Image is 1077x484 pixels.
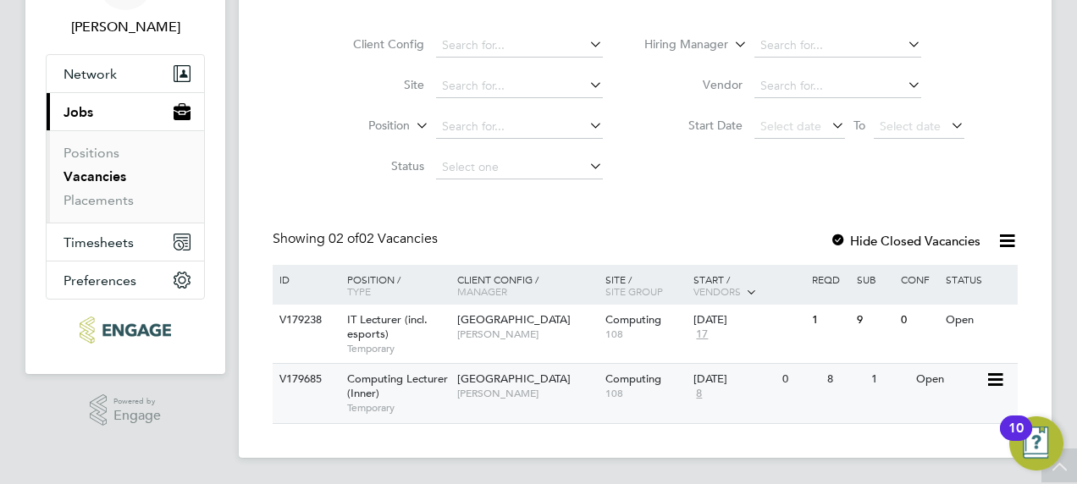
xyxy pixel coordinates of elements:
div: Position / [334,265,453,305]
div: 9 [853,305,897,336]
input: Search for... [436,115,603,139]
span: Engage [113,409,161,423]
label: Vendor [645,77,743,92]
a: Placements [64,192,134,208]
div: Reqd [808,265,852,294]
a: Positions [64,145,119,161]
span: [GEOGRAPHIC_DATA] [457,312,571,327]
div: 10 [1008,428,1024,450]
span: Computing [605,371,661,386]
button: Open Resource Center, 10 new notifications [1009,416,1063,470]
span: Computing Lecturer (Inner) [347,371,448,400]
label: Hide Closed Vacancies [830,233,980,249]
button: Jobs [47,93,204,130]
div: Jobs [47,130,204,223]
span: [PERSON_NAME] [457,387,597,400]
span: Jobs [64,104,93,120]
div: ID [275,265,334,294]
div: Showing [273,230,441,248]
span: IT Lecturer (incl. esports) [347,312,428,341]
span: Manager [457,284,507,298]
img: ncclondon-logo-retina.png [80,316,170,344]
span: [PERSON_NAME] [457,327,597,341]
span: Site Group [605,284,663,298]
span: 8 [693,387,704,401]
label: Client Config [327,36,424,52]
div: Conf [897,265,941,294]
input: Search for... [436,74,603,98]
input: Search for... [436,34,603,58]
a: Go to home page [46,316,205,344]
div: Status [942,265,1015,294]
span: Timesheets [64,234,134,250]
button: Preferences [47,261,204,299]
a: Vacancies [64,168,126,184]
span: Temporary [347,342,449,355]
span: 17 [693,327,710,342]
span: Preferences [64,272,136,289]
span: 02 of [329,230,359,247]
div: Open [942,305,1015,336]
span: Select date [760,118,821,134]
span: 02 Vacancies [329,230,438,247]
a: Powered byEngage [90,394,162,426]
div: 0 [778,364,822,395]
label: Start Date [645,118,743,133]
span: 108 [605,387,686,400]
input: Search for... [754,34,921,58]
label: Status [327,158,424,173]
label: Position [312,118,410,135]
div: [DATE] [693,372,774,387]
button: Network [47,55,204,92]
div: Open [912,364,986,395]
label: Hiring Manager [631,36,728,53]
button: Timesheets [47,223,204,261]
div: V179238 [275,305,334,336]
span: To [848,114,870,136]
div: Start / [689,265,808,307]
div: 1 [808,305,852,336]
span: Fraz Arshad [46,17,205,37]
div: Sub [853,265,897,294]
div: [DATE] [693,313,804,327]
div: Site / [601,265,690,305]
span: Network [64,66,117,82]
div: Client Config / [453,265,601,305]
label: Site [327,77,424,92]
span: Select date [880,118,941,134]
span: Powered by [113,394,161,409]
span: Computing [605,312,661,327]
div: V179685 [275,364,334,395]
span: 108 [605,327,686,341]
span: Vendors [693,284,741,298]
div: 0 [897,305,941,336]
input: Select one [436,156,603,179]
div: 8 [823,364,867,395]
span: Type [347,284,371,298]
input: Search for... [754,74,921,98]
span: Temporary [347,401,449,415]
span: [GEOGRAPHIC_DATA] [457,371,571,386]
div: 1 [867,364,911,395]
